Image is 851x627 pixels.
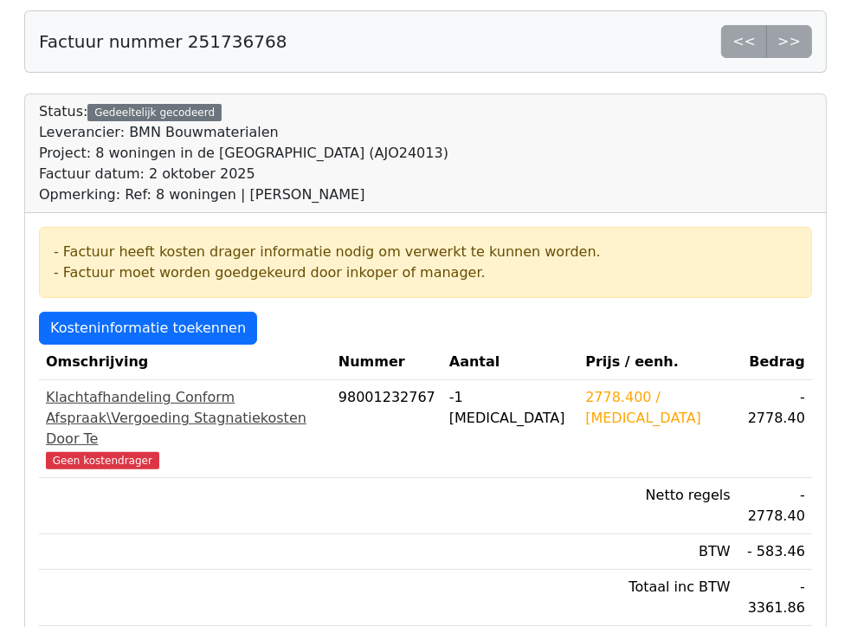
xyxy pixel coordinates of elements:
div: Klachtafhandeling Conform Afspraak\Vergoeding Stagnatiekosten Door Te [46,387,325,449]
div: Status: [39,101,448,205]
div: Leverancier: BMN Bouwmaterialen [39,122,448,143]
div: Opmerking: Ref: 8 woningen | [PERSON_NAME] [39,184,448,205]
div: - Factuur heeft kosten drager informatie nodig om verwerkt te kunnen worden. [54,242,797,262]
th: Prijs / eenh. [578,345,738,380]
div: -1 [MEDICAL_DATA] [449,387,571,429]
td: 98001232767 [332,380,442,478]
td: Netto regels [578,478,738,534]
span: Geen kostendrager [46,452,159,469]
td: - 2778.40 [738,478,812,534]
a: Klachtafhandeling Conform Afspraak\Vergoeding Stagnatiekosten Door TeGeen kostendrager [46,387,325,470]
div: Factuur datum: 2 oktober 2025 [39,164,448,184]
h5: Factuur nummer 251736768 [39,31,287,52]
th: Nummer [332,345,442,380]
div: Project: 8 woningen in de [GEOGRAPHIC_DATA] (AJO24013) [39,143,448,164]
td: - 583.46 [738,534,812,570]
th: Omschrijving [39,345,332,380]
td: BTW [578,534,738,570]
td: Totaal inc BTW [578,570,738,626]
th: Aantal [442,345,578,380]
td: - 2778.40 [738,380,812,478]
th: Bedrag [738,345,812,380]
td: - 3361.86 [738,570,812,626]
div: Gedeeltelijk gecodeerd [87,104,222,121]
div: 2778.400 / [MEDICAL_DATA] [585,387,731,429]
div: - Factuur moet worden goedgekeurd door inkoper of manager. [54,262,797,283]
a: Kosteninformatie toekennen [39,312,257,345]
